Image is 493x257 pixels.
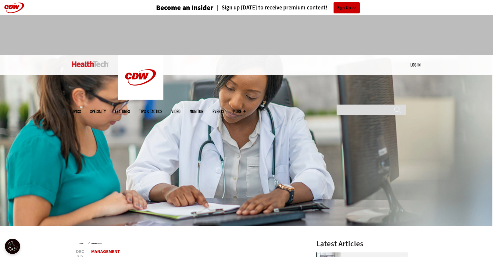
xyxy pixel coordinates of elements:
[334,2,360,13] a: Sign Up
[213,5,327,11] a: Sign up [DATE] to receive premium content!
[136,21,358,49] iframe: advertisement
[79,240,300,245] div: »
[133,4,213,11] a: Become an Insider
[410,62,420,68] div: User menu
[5,239,20,254] button: Open Preferences
[91,248,120,255] a: Management
[190,109,203,114] a: MonITor
[156,4,213,11] h3: Become an Insider
[79,242,84,245] a: Home
[76,249,84,254] span: Dec
[316,240,408,248] h3: Latest Articles
[72,61,109,67] img: Home
[70,109,81,114] span: Topics
[233,109,246,114] span: More
[171,109,180,114] a: Video
[213,109,224,114] a: Events
[410,62,420,67] a: Log in
[90,109,106,114] span: Specialty
[5,239,20,254] div: Cookie Settings
[115,109,130,114] a: Features
[91,242,102,245] a: Management
[118,55,163,100] img: Home
[139,109,162,114] a: Tips & Tactics
[118,95,163,102] a: CDW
